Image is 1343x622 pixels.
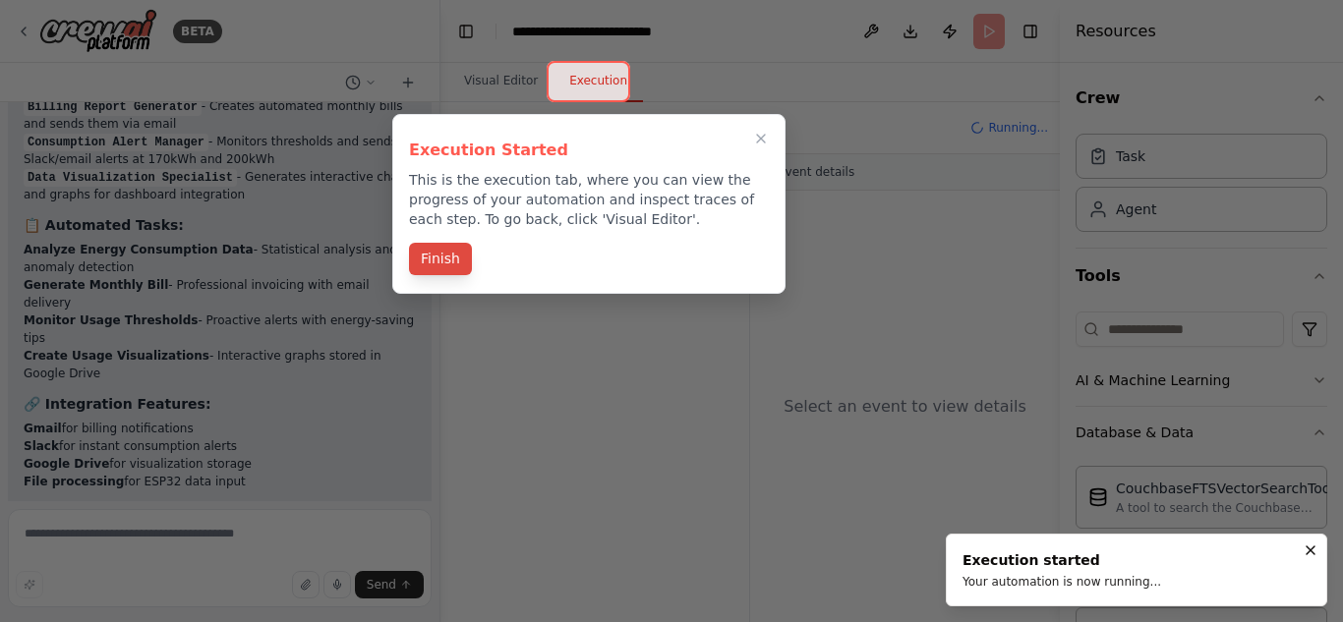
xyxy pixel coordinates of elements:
[963,574,1161,590] div: Your automation is now running...
[409,243,472,275] button: Finish
[749,127,773,150] button: Close walkthrough
[409,170,769,229] p: This is the execution tab, where you can view the progress of your automation and inspect traces ...
[409,139,769,162] h3: Execution Started
[963,550,1161,570] div: Execution started
[452,18,480,45] button: Hide left sidebar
